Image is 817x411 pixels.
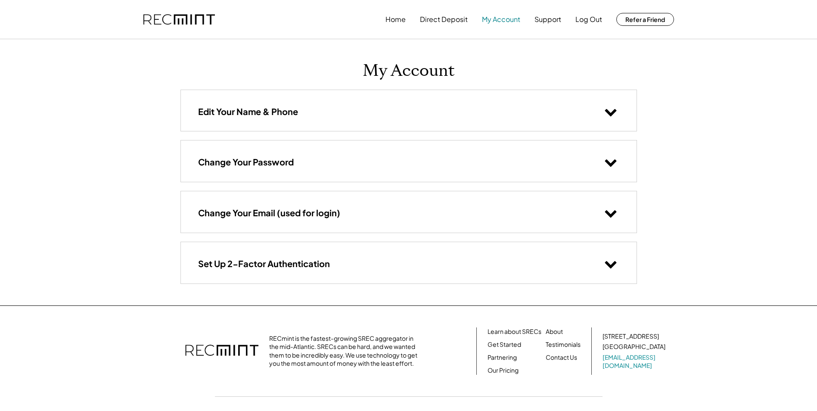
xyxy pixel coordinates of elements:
div: [GEOGRAPHIC_DATA] [603,342,665,351]
h3: Change Your Password [198,156,294,168]
button: My Account [482,11,520,28]
a: [EMAIL_ADDRESS][DOMAIN_NAME] [603,353,667,370]
div: [STREET_ADDRESS] [603,332,659,341]
a: About [546,327,563,336]
a: Learn about SRECs [488,327,541,336]
h3: Edit Your Name & Phone [198,106,298,117]
button: Home [385,11,406,28]
a: Partnering [488,353,517,362]
button: Direct Deposit [420,11,468,28]
img: recmint-logotype%403x.png [143,14,215,25]
a: Contact Us [546,353,577,362]
h1: My Account [363,61,455,81]
a: Our Pricing [488,366,519,375]
h3: Change Your Email (used for login) [198,207,340,218]
a: Testimonials [546,340,581,349]
img: recmint-logotype%403x.png [185,336,258,366]
button: Refer a Friend [616,13,674,26]
h3: Set Up 2-Factor Authentication [198,258,330,269]
a: Get Started [488,340,521,349]
button: Log Out [575,11,602,28]
button: Support [534,11,561,28]
div: RECmint is the fastest-growing SREC aggregator in the mid-Atlantic. SRECs can be hard, and we wan... [269,334,422,368]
